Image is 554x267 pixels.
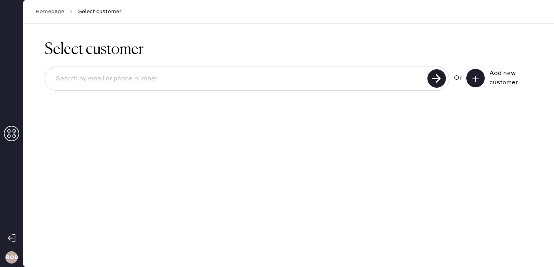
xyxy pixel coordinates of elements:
[489,69,528,87] div: Add new customer
[5,255,18,260] h3: ROBCA
[50,70,425,88] input: Search by email or phone number
[35,8,64,15] a: Homepage
[78,8,122,15] span: Select customer
[454,73,462,83] div: Or
[45,40,532,59] h1: Select customer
